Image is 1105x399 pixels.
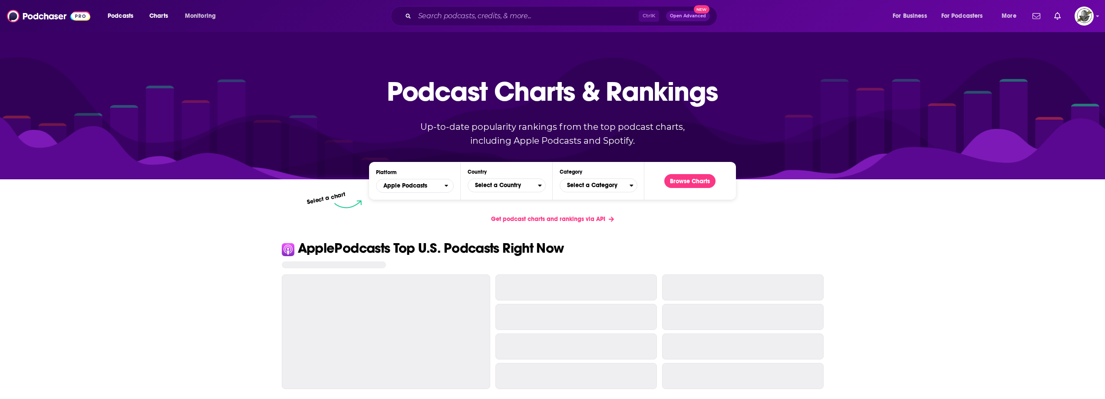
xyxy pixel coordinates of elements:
[560,178,630,193] span: Select a Category
[639,10,659,22] span: Ctrl K
[282,243,294,256] img: Apple Icon
[298,241,564,255] p: Apple Podcasts Top U.S. Podcasts Right Now
[102,9,145,23] button: open menu
[399,6,726,26] div: Search podcasts, credits, & more...
[670,14,706,18] span: Open Advanced
[144,9,173,23] a: Charts
[149,10,168,22] span: Charts
[468,178,545,192] button: Countries
[179,9,227,23] button: open menu
[307,191,346,206] p: Select a chart
[491,215,605,223] span: Get podcast charts and rankings via API
[936,9,996,23] button: open menu
[108,10,133,22] span: Podcasts
[415,9,639,23] input: Search podcasts, credits, & more...
[403,120,702,148] p: Up-to-date popularity rankings from the top podcast charts, including Apple Podcasts and Spotify.
[185,10,216,22] span: Monitoring
[1075,7,1094,26] img: User Profile
[1002,10,1016,22] span: More
[376,179,454,193] h2: Platforms
[376,178,444,193] span: Apple Podcasts
[666,11,710,21] button: Open AdvancedNew
[334,200,362,208] img: select arrow
[664,174,716,188] button: Browse Charts
[1075,7,1094,26] button: Show profile menu
[996,9,1027,23] button: open menu
[560,178,637,192] button: Categories
[887,9,938,23] button: open menu
[941,10,983,22] span: For Podcasters
[387,63,718,119] p: Podcast Charts & Rankings
[7,8,90,24] img: Podchaser - Follow, Share and Rate Podcasts
[1075,7,1094,26] span: Logged in as PodProMaxBooking
[468,178,538,193] span: Select a Country
[694,5,709,13] span: New
[893,10,927,22] span: For Business
[1051,9,1064,23] a: Show notifications dropdown
[484,208,621,230] a: Get podcast charts and rankings via API
[376,179,454,193] button: open menu
[1029,9,1044,23] a: Show notifications dropdown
